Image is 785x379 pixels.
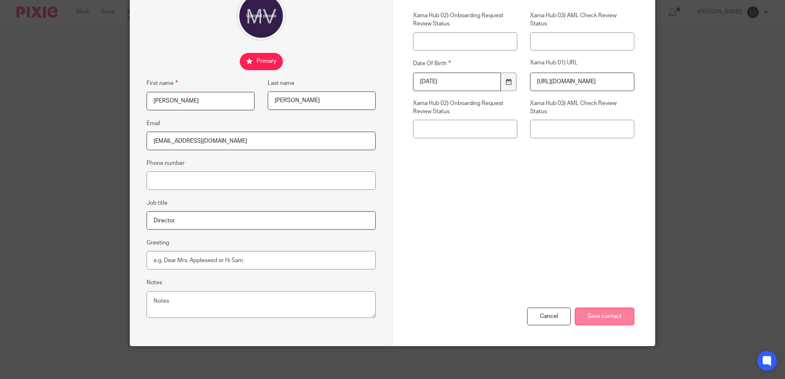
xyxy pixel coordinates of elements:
label: Date Of Birth [413,59,517,68]
input: e.g. Dear Mrs. Appleseed or Hi Sam [147,251,376,269]
input: Use the arrow keys to pick a date [413,73,501,91]
label: Greeting [147,239,169,247]
label: Xama Hub 03) AML Check Review Status [530,11,634,28]
label: Phone number [147,159,185,167]
label: Xama Hub 02) Onboarding Request Review Status [413,99,517,116]
label: First name [147,78,178,88]
input: Save contact [575,308,634,325]
label: Email [147,119,160,128]
div: Cancel [527,308,571,325]
label: Job title [147,199,168,207]
label: Notes [147,279,162,287]
label: Last name [268,79,294,87]
label: Xama Hub 01) URL [530,59,634,68]
label: Xama Hub 02) Onboarding Request Review Status [413,11,517,28]
label: Xama Hub 03) AML Check Review Status [530,99,634,116]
